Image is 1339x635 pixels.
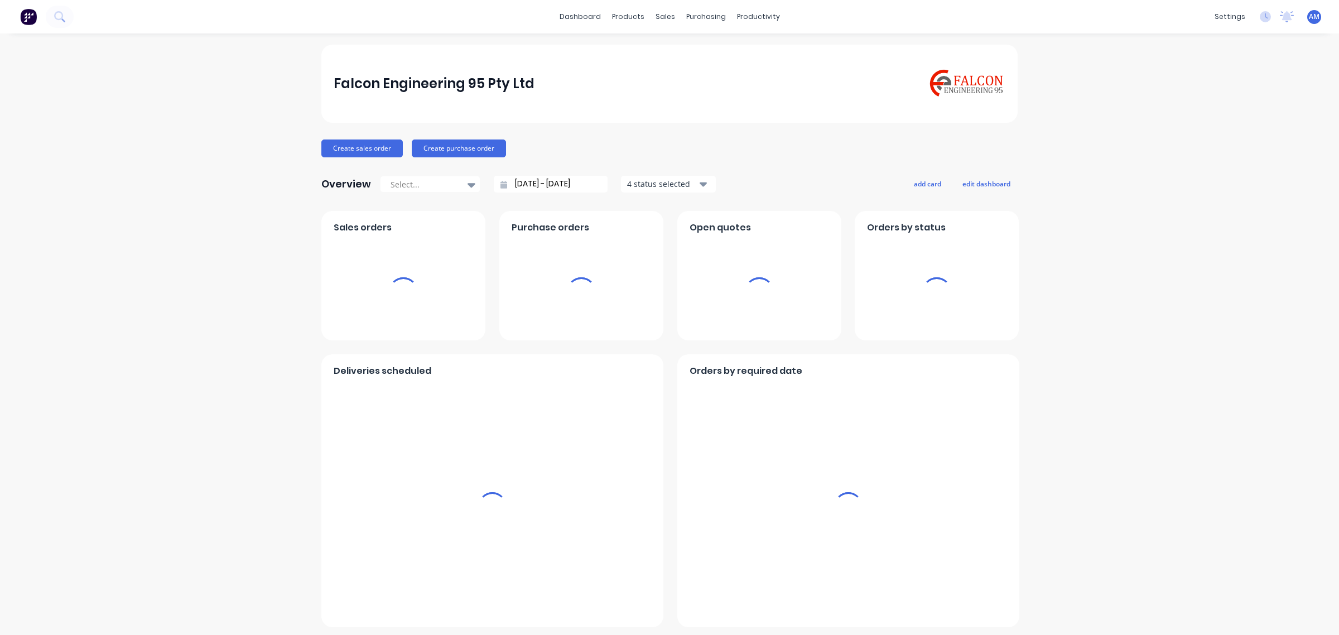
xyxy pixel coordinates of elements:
[20,8,37,25] img: Factory
[321,139,403,157] button: Create sales order
[867,221,946,234] span: Orders by status
[334,364,431,378] span: Deliveries scheduled
[621,176,716,193] button: 4 status selected
[650,8,681,25] div: sales
[731,8,786,25] div: productivity
[907,176,948,191] button: add card
[334,221,392,234] span: Sales orders
[690,364,802,378] span: Orders by required date
[1209,8,1251,25] div: settings
[321,173,371,195] div: Overview
[606,8,650,25] div: products
[512,221,589,234] span: Purchase orders
[927,68,1005,99] img: Falcon Engineering 95 Pty Ltd
[955,176,1018,191] button: edit dashboard
[690,221,751,234] span: Open quotes
[412,139,506,157] button: Create purchase order
[627,178,697,190] div: 4 status selected
[554,8,606,25] a: dashboard
[1309,12,1319,22] span: AM
[334,73,534,95] div: Falcon Engineering 95 Pty Ltd
[681,8,731,25] div: purchasing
